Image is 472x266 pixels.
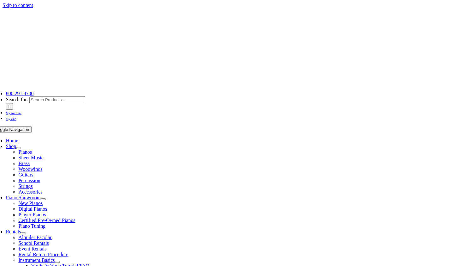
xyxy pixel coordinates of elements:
[18,161,30,166] a: Brass
[6,110,21,115] a: My Account
[18,201,43,206] a: New Pianos
[6,111,21,115] span: My Account
[18,240,49,246] a: School Rentals
[18,235,51,240] a: Alquiler Escolar
[18,155,44,160] a: Sheet Music
[16,147,21,149] button: Open submenu of Shop
[6,97,28,102] span: Search for:
[18,206,47,212] a: Digital Pianos
[18,218,75,223] a: Certified Pre-Owned Pianos
[18,246,46,251] a: Event Rentals
[18,166,42,172] a: Woodwinds
[18,178,40,183] a: Percussion
[6,138,18,143] a: Home
[6,115,16,121] a: My Cart
[18,212,46,217] a: Player Pianos
[55,261,60,263] button: Open submenu of Instrument Basics
[41,198,46,200] button: Open submenu of Piano Showroom
[6,117,16,121] span: My Cart
[18,149,32,155] a: Pianos
[6,91,33,96] a: 800.291.9700
[18,189,42,195] a: Accessories
[6,195,41,200] a: Piano Showroom
[6,229,21,234] a: Rentals
[21,232,26,234] button: Open submenu of Rentals
[3,3,33,8] a: Skip to content
[6,144,16,149] a: Shop
[18,252,68,257] a: Rental Return Procedure
[18,172,33,177] a: Guitars
[18,183,32,189] a: Strings
[29,96,85,103] input: Search Products...
[6,103,13,110] input: Search
[18,223,45,229] a: Piano Tuning
[18,257,55,263] a: Instrument Basics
